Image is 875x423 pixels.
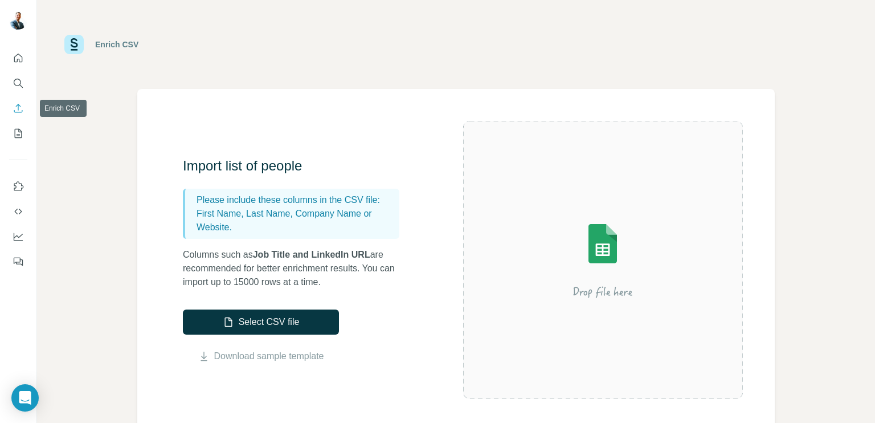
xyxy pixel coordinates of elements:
[183,310,339,335] button: Select CSV file
[183,349,339,363] button: Download sample template
[197,207,395,234] p: First Name, Last Name, Company Name or Website.
[183,248,411,289] p: Columns such as are recommended for better enrichment results. You can import up to 15000 rows at...
[95,39,138,50] div: Enrich CSV
[9,201,27,222] button: Use Surfe API
[183,157,411,175] h3: Import list of people
[9,11,27,30] img: Avatar
[9,73,27,93] button: Search
[214,349,324,363] a: Download sample template
[64,35,84,54] img: Surfe Logo
[9,48,27,68] button: Quick start
[253,250,370,259] span: Job Title and LinkedIn URL
[9,98,27,119] button: Enrich CSV
[9,123,27,144] button: My lists
[9,176,27,197] button: Use Surfe on LinkedIn
[197,193,395,207] p: Please include these columns in the CSV file:
[11,384,39,412] div: Open Intercom Messenger
[9,226,27,247] button: Dashboard
[9,251,27,272] button: Feedback
[500,192,705,328] img: Surfe Illustration - Drop file here or select below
